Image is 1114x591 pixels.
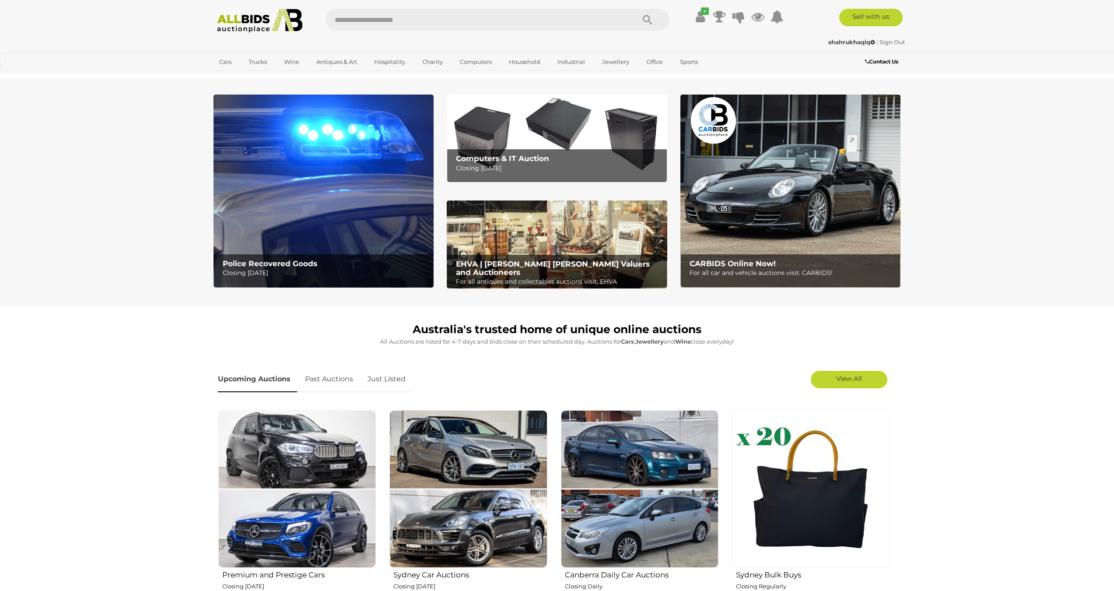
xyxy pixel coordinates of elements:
span: View All [836,374,862,383]
img: Sydney Bulk Buys [732,410,890,568]
img: Canberra Daily Car Auctions [561,410,718,568]
strong: shahrukhaqiq [828,39,875,46]
a: Wine [278,55,305,69]
a: Computers & IT Auction Computers & IT Auction Closing [DATE] [447,95,667,183]
h1: Australia's trusted home of unique online auctions [218,324,896,336]
a: Upcoming Auctions [218,366,297,392]
a: Contact Us [865,57,900,67]
strong: Jewellery [635,338,664,345]
a: Sell with us [839,9,903,26]
a: Past Auctions [298,366,360,392]
img: Premium and Prestige Cars [218,410,376,568]
a: shahrukhaqiq [828,39,876,46]
h2: Sydney Bulk Buys [736,569,890,579]
a: CARBIDS Online Now! CARBIDS Online Now! For all car and vehicle auctions visit: CARBIDS! [680,95,900,288]
img: EHVA | Evans Hastings Valuers and Auctioneers [447,201,667,289]
a: View All [811,371,887,388]
a: Office [641,55,669,69]
span: | [876,39,878,46]
a: Antiques & Art [311,55,363,69]
a: Cars [214,55,237,69]
p: Closing [DATE] [456,163,662,174]
a: Industrial [552,55,591,69]
img: Sydney Car Auctions [389,410,547,568]
i: ✔ [701,7,709,15]
a: Sports [674,55,704,69]
p: Closing [DATE] [223,267,429,278]
h2: Sydney Car Auctions [393,569,547,579]
b: Contact Us [865,58,898,65]
h2: Canberra Daily Car Auctions [565,569,718,579]
button: Search [626,9,669,31]
p: For all car and vehicle auctions visit: CARBIDS! [690,267,896,278]
p: For all antiques and collectables auctions visit: EHVA [456,276,662,287]
b: Police Recovered Goods [223,259,317,268]
p: All Auctions are listed for 4-7 days and bids close on their scheduled day. Auctions for , and cl... [218,337,896,347]
h2: Premium and Prestige Cars [222,569,376,579]
a: Trucks [243,55,273,69]
b: EHVA | [PERSON_NAME] [PERSON_NAME] Valuers and Auctioneers [456,260,650,277]
img: Allbids.com.au [212,9,307,33]
a: EHVA | Evans Hastings Valuers and Auctioneers EHVA | [PERSON_NAME] [PERSON_NAME] Valuers and Auct... [447,201,667,289]
img: Computers & IT Auction [447,95,667,183]
strong: Wine [675,338,691,345]
a: Police Recovered Goods Police Recovered Goods Closing [DATE] [214,95,434,288]
a: [GEOGRAPHIC_DATA] [214,69,287,84]
b: Computers & IT Auction [456,154,549,163]
strong: Cars [621,338,634,345]
a: Just Listed [361,366,412,392]
a: Charity [417,55,448,69]
a: Computers [454,55,497,69]
a: Sign Out [879,39,905,46]
img: Police Recovered Goods [214,95,434,288]
b: CARBIDS Online Now! [690,259,776,268]
a: Jewellery [596,55,635,69]
a: ✔ [694,9,707,25]
a: Household [503,55,546,69]
a: Hospitality [368,55,411,69]
img: CARBIDS Online Now! [680,95,900,288]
